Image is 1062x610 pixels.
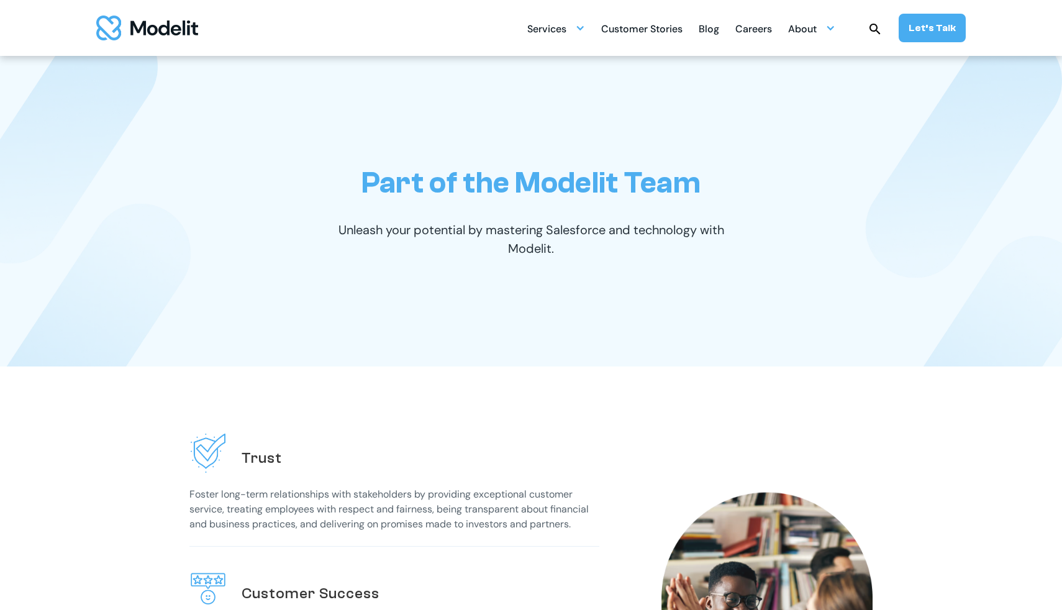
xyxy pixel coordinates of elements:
[699,18,719,42] div: Blog
[699,16,719,40] a: Blog
[527,16,585,40] div: Services
[361,165,701,201] h1: Part of the Modelit Team
[96,16,198,40] img: modelit logo
[317,221,745,258] p: Unleash your potential by mastering Salesforce and technology with Modelit.
[899,14,966,42] a: Let’s Talk
[189,487,599,532] p: Foster long-term relationships with stakeholders by providing exceptional customer service, treat...
[601,16,683,40] a: Customer Stories
[96,16,198,40] a: home
[788,18,817,42] div: About
[909,21,956,35] div: Let’s Talk
[242,584,379,603] h2: Customer Success
[735,16,772,40] a: Careers
[601,18,683,42] div: Customer Stories
[788,16,835,40] div: About
[735,18,772,42] div: Careers
[527,18,566,42] div: Services
[242,448,282,468] h2: Trust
